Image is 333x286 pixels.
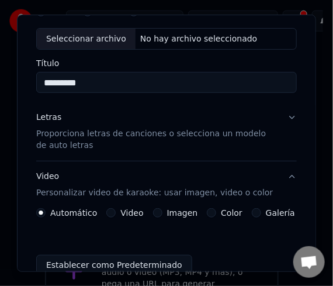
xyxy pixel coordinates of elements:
[36,208,297,285] div: VideoPersonalizar video de karaoke: usar imagen, video o color
[36,102,297,161] button: LetrasProporciona letras de canciones o selecciona un modelo de auto letras
[36,161,297,208] button: VideoPersonalizar video de karaoke: usar imagen, video o color
[167,209,198,217] label: Imagen
[36,59,297,67] label: Título
[136,33,262,44] div: No hay archivo seleccionado
[36,255,192,276] button: Establecer como Predeterminado
[143,7,159,15] label: URL
[50,209,97,217] label: Automático
[36,171,273,199] div: Video
[97,7,120,15] label: Video
[266,209,295,217] label: Galería
[50,7,74,15] label: Audio
[120,209,143,217] label: Video
[221,209,242,217] label: Color
[36,128,278,151] p: Proporciona letras de canciones o selecciona un modelo de auto letras
[36,112,61,123] div: Letras
[36,187,273,199] p: Personalizar video de karaoke: usar imagen, video o color
[37,28,136,49] div: Seleccionar archivo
